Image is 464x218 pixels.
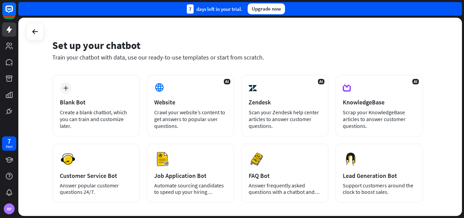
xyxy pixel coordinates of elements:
[187,4,242,14] div: days left in your trial.
[60,109,132,129] div: Create a blank chatbot, which you can train and customize later.
[52,39,423,52] div: Set up your chatbot
[249,109,321,129] div: Scan your Zendesk help center articles to answer customer questions.
[2,136,16,151] a: 7 days
[5,3,26,23] button: Open LiveChat chat widget
[52,53,423,61] div: Train your chatbot with data, use our ready-to-use templates or start from scratch.
[154,172,227,180] div: Job Application Bot
[412,79,419,84] span: AI
[60,98,132,106] div: Blank Bot
[343,172,415,180] div: Lead Generation Bot
[224,79,230,84] span: AI
[7,138,11,144] div: 7
[318,79,324,84] span: AI
[248,3,285,14] div: Upgrade now
[249,98,321,106] div: Zendesk
[63,86,68,90] i: plus
[343,109,415,129] div: Scrap your KnowledgeBase articles to answer customer questions.
[187,4,194,14] div: 7
[154,109,227,129] div: Crawl your website’s content to get answers to popular user questions.
[154,182,227,195] div: Automate sourcing candidates to speed up your hiring process.
[4,203,15,214] div: BP
[249,172,321,180] div: FAQ Bot
[343,182,415,195] div: Support customers around the clock to boost sales.
[60,182,132,195] div: Answer popular customer questions 24/7.
[249,182,321,195] div: Answer frequently asked questions with a chatbot and save your time.
[154,98,227,106] div: Website
[60,172,132,180] div: Customer Service Bot
[343,98,415,106] div: KnowledgeBase
[6,144,13,149] div: days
